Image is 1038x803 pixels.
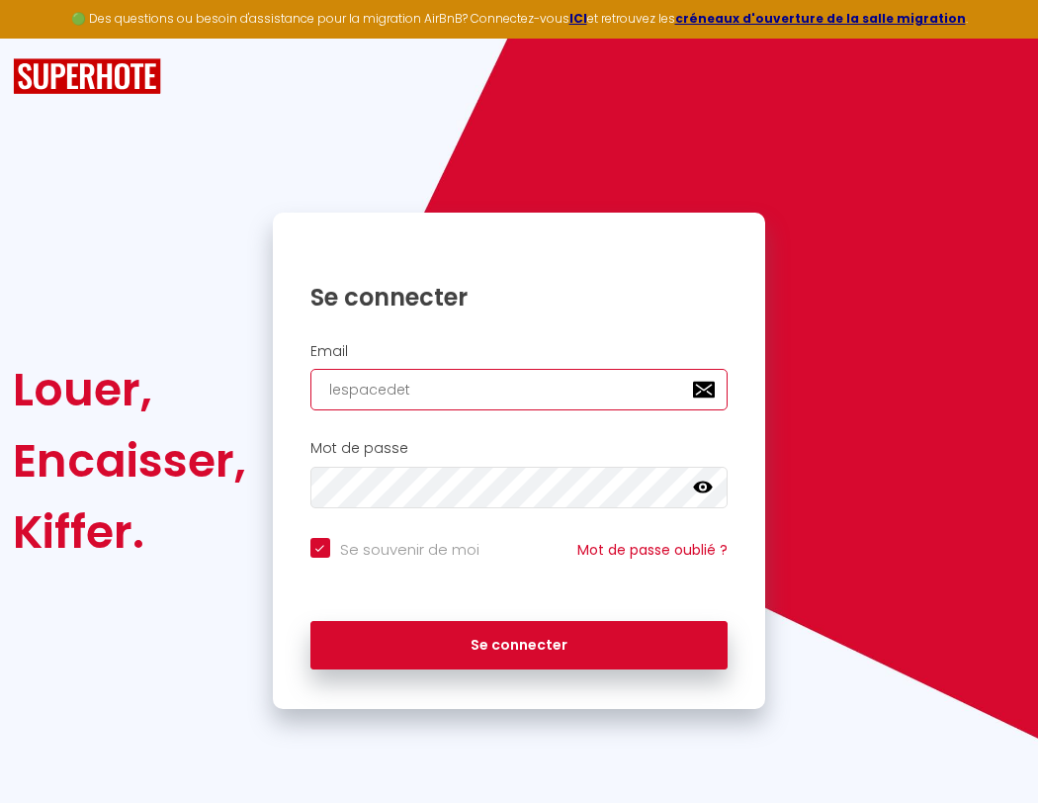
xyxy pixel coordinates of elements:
[16,8,75,67] button: Ouvrir le widget de chat LiveChat
[310,343,729,360] h2: Email
[13,496,246,568] div: Kiffer.
[310,282,729,312] h1: Se connecter
[310,440,729,457] h2: Mot de passe
[675,10,966,27] a: créneaux d'ouverture de la salle migration
[310,369,729,410] input: Ton Email
[577,540,728,560] a: Mot de passe oublié ?
[310,621,729,670] button: Se connecter
[569,10,587,27] a: ICI
[13,425,246,496] div: Encaisser,
[13,354,246,425] div: Louer,
[13,58,161,95] img: SuperHote logo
